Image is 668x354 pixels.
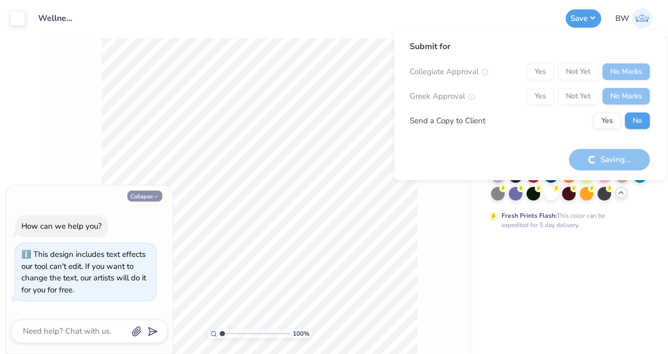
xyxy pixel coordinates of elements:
div: This design includes text effects our tool can't edit. If you want to change the text, our artist... [21,249,146,295]
span: BW [615,13,629,25]
div: Submit for [410,40,650,53]
div: How can we help you? [21,221,102,231]
button: Yes [593,112,621,129]
button: No [625,112,650,129]
img: Brooke Williams [632,8,652,29]
input: Untitled Design [30,8,81,29]
a: BW [615,8,652,29]
div: This color can be expedited for 5 day delivery. [502,211,630,230]
button: Save [566,9,601,28]
button: Collapse [127,191,162,202]
div: Send a Copy to Client [410,115,485,127]
span: 100 % [293,329,309,338]
strong: Fresh Prints Flash: [502,211,557,220]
